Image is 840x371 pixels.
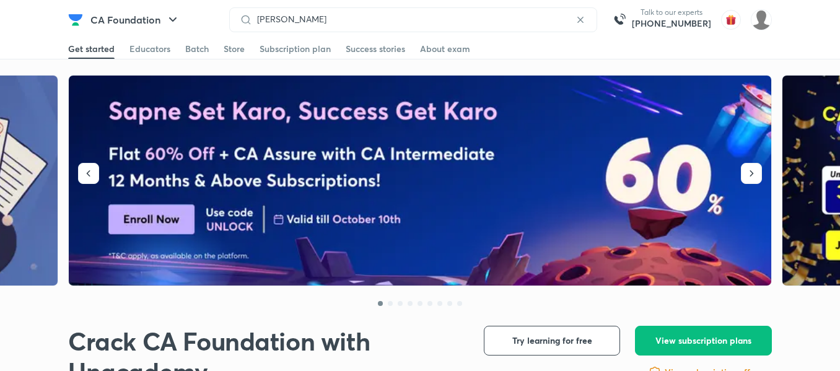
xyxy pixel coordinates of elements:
[260,39,331,59] a: Subscription plan
[632,7,711,17] p: Talk to our experts
[260,43,331,55] div: Subscription plan
[632,17,711,30] a: [PHONE_NUMBER]
[484,326,620,356] button: Try learning for free
[224,39,245,59] a: Store
[655,334,751,347] span: View subscription plans
[420,39,470,59] a: About exam
[721,10,741,30] img: avatar
[224,43,245,55] div: Store
[68,12,83,27] img: Company Logo
[346,43,405,55] div: Success stories
[185,43,209,55] div: Batch
[252,14,574,24] input: Search courses, test series and educators
[346,39,405,59] a: Success stories
[68,39,115,59] a: Get started
[129,39,170,59] a: Educators
[751,9,772,30] img: Syeda Nayareen
[68,43,115,55] div: Get started
[635,326,772,356] button: View subscription plans
[420,43,470,55] div: About exam
[607,7,632,32] img: call-us
[185,39,209,59] a: Batch
[129,43,170,55] div: Educators
[83,7,188,32] button: CA Foundation
[512,334,592,347] span: Try learning for free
